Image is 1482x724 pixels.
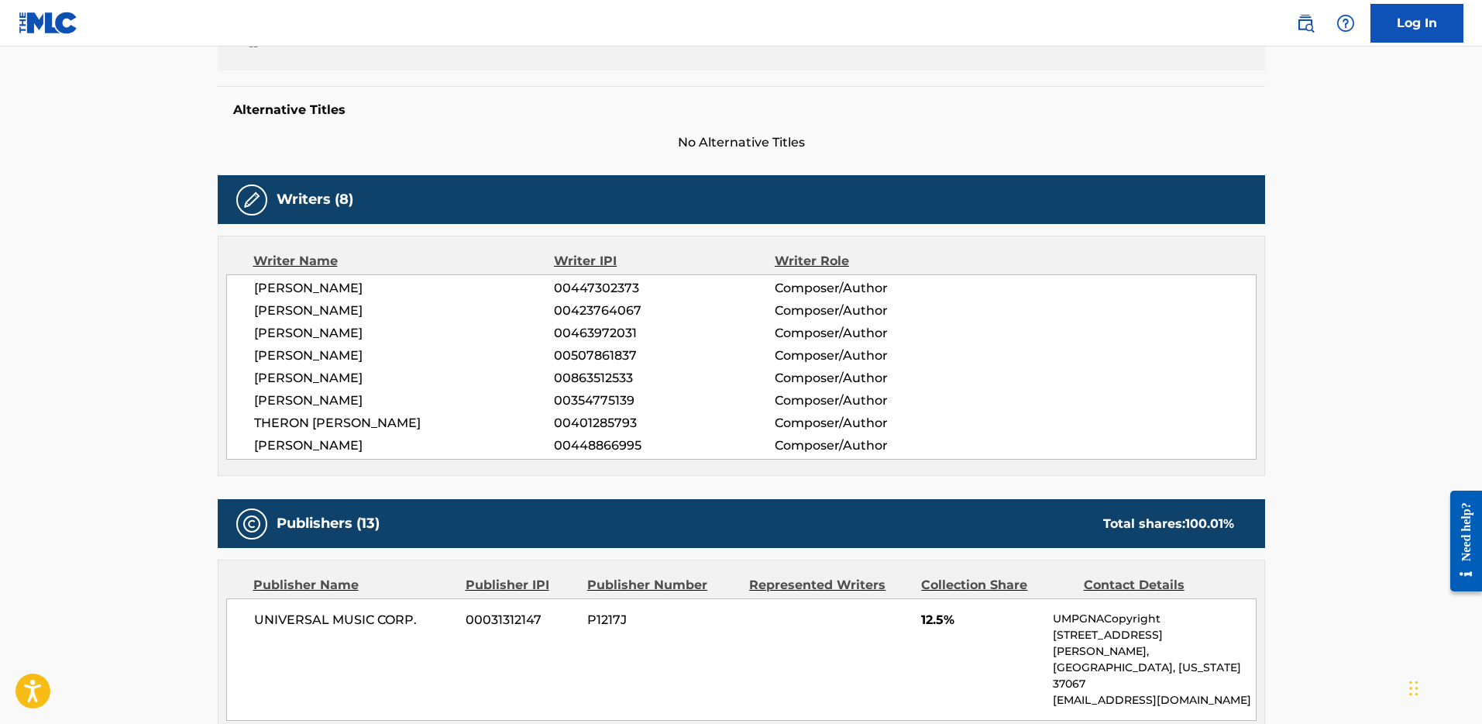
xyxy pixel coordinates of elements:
[749,576,909,595] div: Represented Writers
[466,576,576,595] div: Publisher IPI
[254,302,555,320] span: [PERSON_NAME]
[587,611,738,629] span: P1217J
[1053,692,1255,708] p: [EMAIL_ADDRESS][DOMAIN_NAME]
[775,369,975,388] span: Composer/Author
[775,391,975,410] span: Composer/Author
[254,611,455,629] span: UNIVERSAL MUSIC CORP.
[1084,576,1234,595] div: Contact Details
[254,414,555,433] span: THERON [PERSON_NAME]
[466,611,576,629] span: 00031312147
[554,279,774,298] span: 00447302373
[254,346,555,365] span: [PERSON_NAME]
[775,252,975,271] div: Writer Role
[1405,650,1482,724] iframe: Chat Widget
[233,102,1250,118] h5: Alternative Titles
[218,133,1265,152] span: No Alternative Titles
[254,324,555,343] span: [PERSON_NAME]
[554,414,774,433] span: 00401285793
[554,252,775,271] div: Writer IPI
[587,576,738,595] div: Publisher Number
[775,414,975,433] span: Composer/Author
[1185,516,1234,531] span: 100.01 %
[554,346,774,365] span: 00507861837
[1330,8,1361,39] div: Help
[554,436,774,455] span: 00448866995
[1103,515,1234,533] div: Total shares:
[775,346,975,365] span: Composer/Author
[254,391,555,410] span: [PERSON_NAME]
[921,611,1041,629] span: 12.5%
[242,191,261,209] img: Writers
[1336,14,1355,33] img: help
[1053,660,1255,692] p: [GEOGRAPHIC_DATA], [US_STATE] 37067
[254,279,555,298] span: [PERSON_NAME]
[277,515,380,533] h5: Publishers (13)
[554,302,774,320] span: 00423764067
[19,12,78,34] img: MLC Logo
[254,369,555,388] span: [PERSON_NAME]
[277,191,353,209] h5: Writers (8)
[921,576,1071,595] div: Collection Share
[1053,611,1255,627] p: UMPGNACopyright
[1296,14,1315,33] img: search
[242,515,261,533] img: Publishers
[1439,479,1482,604] iframe: Resource Center
[554,324,774,343] span: 00463972031
[1409,665,1418,712] div: Drag
[253,252,555,271] div: Writer Name
[1290,8,1321,39] a: Public Search
[775,436,975,455] span: Composer/Author
[1370,4,1463,43] a: Log In
[775,324,975,343] span: Composer/Author
[775,302,975,320] span: Composer/Author
[775,279,975,298] span: Composer/Author
[254,436,555,455] span: [PERSON_NAME]
[253,576,454,595] div: Publisher Name
[554,369,774,388] span: 00863512533
[554,391,774,410] span: 00354775139
[1053,627,1255,660] p: [STREET_ADDRESS][PERSON_NAME],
